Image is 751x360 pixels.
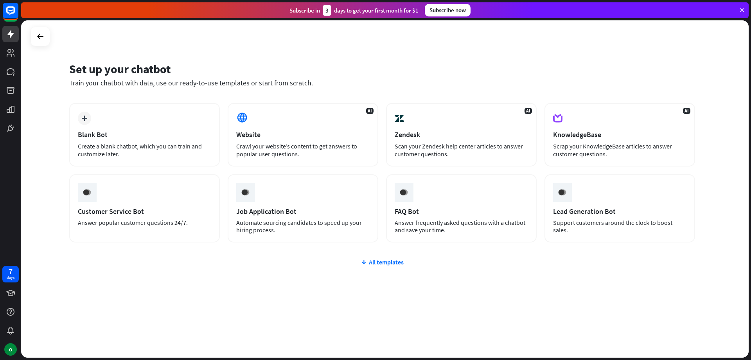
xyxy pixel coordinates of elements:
[323,5,331,16] div: 3
[425,4,471,16] div: Subscribe now
[4,343,17,356] div: O
[2,266,19,282] a: 7 days
[7,275,14,280] div: days
[289,5,419,16] div: Subscribe in days to get your first month for $1
[9,268,13,275] div: 7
